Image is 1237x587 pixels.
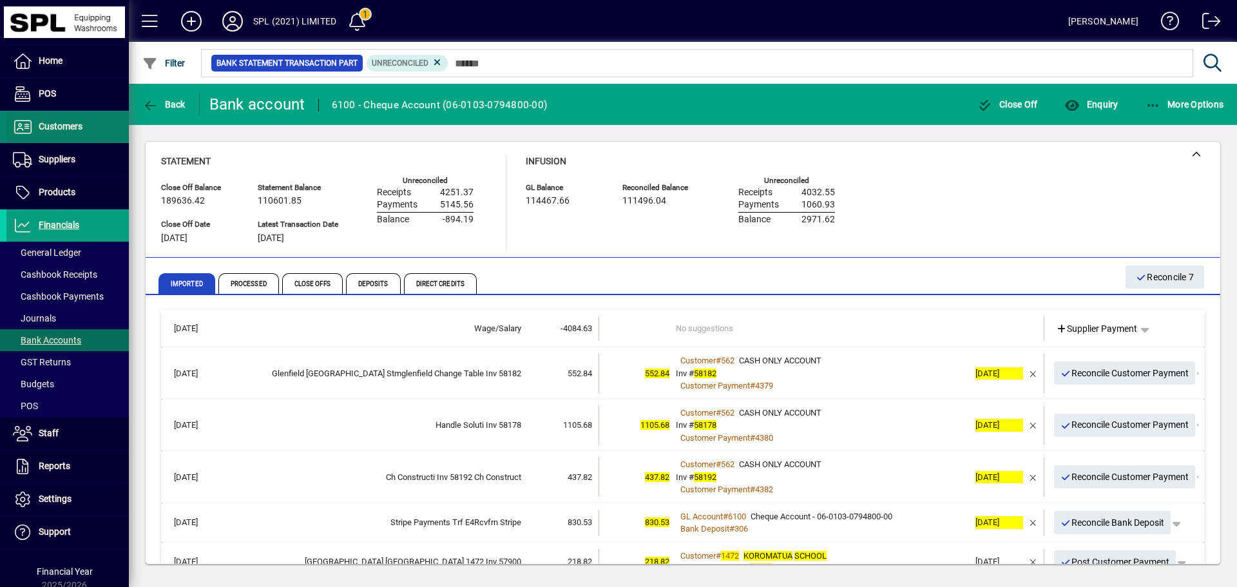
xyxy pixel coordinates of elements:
[1023,552,1044,572] button: Remove
[676,406,739,419] a: Customer#562
[676,472,716,482] span: Inv #
[228,471,521,484] div: Ch Constructi Inv 58192 Ch Construct
[228,516,521,529] div: Stripe Payments Trf E4Rcvfrn Stripe
[168,549,228,575] td: [DATE]
[750,433,755,443] span: #
[640,420,669,430] span: 1105.68
[801,188,835,198] span: 4032.55
[645,517,669,527] span: 830.53
[228,367,521,380] div: Glenfield Paris Stmglenfield Change Table Inv 58182
[977,99,1038,110] span: Close Off
[39,220,79,230] span: Financials
[37,566,93,577] span: Financial Year
[440,200,474,210] span: 5145.56
[1054,465,1196,488] button: Reconcile Customer Payment
[622,196,666,206] span: 111496.04
[6,329,129,351] a: Bank Accounts
[526,184,603,192] span: GL Balance
[755,433,773,443] span: 4380
[676,431,778,445] a: Customer Payment#4380
[332,95,548,115] div: 6100 - Cheque Account (06-0103-0794800-00)
[216,57,358,70] span: Bank Statement Transaction Part
[622,184,700,192] span: Reconciled Balance
[974,93,1041,116] button: Close Off
[716,408,721,418] span: #
[39,121,82,131] span: Customers
[680,433,750,443] span: Customer Payment
[161,543,1205,582] mat-expansion-panel-header: [DATE][GEOGRAPHIC_DATA] [GEOGRAPHIC_DATA] 1472 Inv 57900218.82218.82Customer#1472KOROMATUA SCHOOL...
[676,457,739,471] a: Customer#562
[13,313,56,323] span: Journals
[750,485,755,494] span: #
[676,522,753,535] a: Bank Deposit#306
[443,215,474,225] span: -894.19
[645,369,669,378] span: 552.84
[801,215,835,225] span: 2971.62
[676,549,743,563] a: Customer#1472
[168,406,228,445] td: [DATE]
[738,188,772,198] span: Receipts
[1136,267,1194,288] span: Reconcile 7
[39,154,75,164] span: Suppliers
[680,524,729,534] span: Bank Deposit
[1054,414,1196,437] button: Reconcile Customer Payment
[645,557,669,566] span: 218.82
[39,88,56,99] span: POS
[1126,265,1204,289] button: Reconcile 7
[161,196,205,206] span: 189636.42
[1060,414,1189,436] span: Reconcile Customer Payment
[158,273,215,294] span: Imported
[568,557,592,566] span: 218.82
[6,483,129,515] a: Settings
[1151,3,1180,44] a: Knowledge Base
[6,264,129,285] a: Cashbook Receipts
[723,512,728,521] span: #
[716,551,721,561] span: #
[975,555,1023,568] div: [DATE]
[1054,511,1171,534] button: Reconcile Bank Deposit
[738,215,771,225] span: Balance
[568,472,592,482] span: 437.82
[728,512,746,521] span: 6100
[161,399,1205,452] mat-expansion-panel-header: [DATE]Handle Soluti Inv 581781105.681105.68Customer#562CASH ONLY ACCOUNTInv #58178Customer Paymen...
[212,10,253,33] button: Profile
[13,335,81,345] span: Bank Accounts
[975,419,1023,432] div: [DATE]
[975,516,1023,529] div: [DATE]
[1023,512,1044,533] button: Remove
[13,357,71,367] span: GST Returns
[676,561,776,575] a: Customer Invoice#57900
[228,419,521,432] div: Handle Soluti Inv 58178
[404,273,477,294] span: Direct Credits
[739,459,821,469] span: CASH ONLY ACCOUNT
[13,401,38,411] span: POS
[676,483,778,496] a: Customer Payment#4382
[645,472,669,482] span: 437.82
[1054,361,1196,385] button: Reconcile Customer Payment
[6,78,129,110] a: POS
[139,52,189,75] button: Filter
[739,408,821,418] span: CASH ONLY ACCOUNT
[1193,3,1221,44] a: Logout
[694,472,716,482] em: 58192
[676,379,778,392] a: Customer Payment#4379
[1146,99,1224,110] span: More Options
[403,177,448,185] label: Unreconciled
[142,58,186,68] span: Filter
[142,99,186,110] span: Back
[258,233,284,244] span: [DATE]
[258,196,302,206] span: 110601.85
[680,459,716,469] span: Customer
[1061,93,1121,116] button: Enquiry
[680,551,716,561] span: Customer
[168,354,228,393] td: [DATE]
[734,524,748,534] span: 306
[676,420,716,430] span: Inv #
[1068,11,1138,32] div: [PERSON_NAME]
[228,555,521,568] div: Koromatua School Boa Koromatua 1472 Inv 57900
[209,94,305,115] div: Bank account
[764,177,809,185] label: Unreconciled
[721,551,739,561] em: 1472
[161,347,1205,399] mat-expansion-panel-header: [DATE]Glenfield [GEOGRAPHIC_DATA] Stmglenfield Change Table Inv 58182552.84552.84Customer#562CASH...
[6,242,129,264] a: General Ledger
